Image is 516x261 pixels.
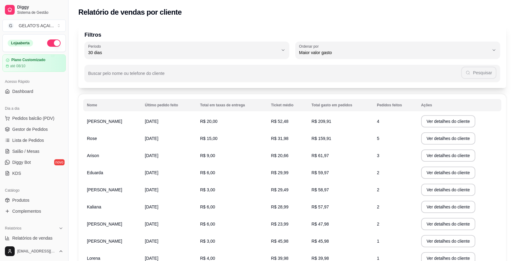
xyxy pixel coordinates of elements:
button: Pedidos balcão (PDV) [2,113,66,123]
span: R$ 58,97 [312,187,329,192]
th: Total gasto em pedidos [308,99,373,111]
span: [DATE] [145,170,158,175]
span: R$ 23,99 [271,222,289,226]
th: Pedidos feitos [373,99,417,111]
span: Lorena [87,256,100,261]
span: 30 dias [88,50,278,56]
span: R$ 28,99 [271,204,289,209]
span: Salão / Mesas [12,148,39,154]
span: R$ 159,91 [312,136,331,141]
span: [PERSON_NAME] [87,119,122,124]
button: Ver detalhes do cliente [421,218,476,230]
h2: Relatório de vendas por cliente [78,7,182,17]
span: R$ 61,97 [312,153,329,158]
span: 1 [377,239,379,244]
a: Relatórios de vendas [2,233,66,243]
a: Produtos [2,195,66,205]
span: [DATE] [145,222,158,226]
button: Ver detalhes do cliente [421,184,476,196]
span: [DATE] [145,187,158,192]
button: Ver detalhes do cliente [421,149,476,162]
th: Ações [417,99,501,111]
span: [DATE] [145,136,158,141]
span: Diggy Bot [12,159,31,165]
div: Acesso Rápido [2,77,66,86]
span: Eduarda [87,170,103,175]
article: Plano Customizado [11,58,45,62]
button: Ordenar porMaior valor gasto [295,42,500,59]
span: R$ 20,00 [200,119,218,124]
label: Período [88,44,103,49]
span: [DATE] [145,153,158,158]
span: Complementos [12,208,41,214]
button: Select a team [2,20,66,32]
span: R$ 39,98 [312,256,329,261]
span: R$ 57,97 [312,204,329,209]
span: Kaliana [87,204,101,209]
span: Maior valor gasto [299,50,489,56]
span: [DATE] [145,256,158,261]
th: Ticket médio [267,99,308,111]
span: R$ 31,98 [271,136,289,141]
span: R$ 29,99 [271,170,289,175]
span: R$ 15,00 [200,136,218,141]
th: Total em taxas de entrega [196,99,267,111]
span: R$ 6,00 [200,222,215,226]
button: Ver detalhes do cliente [421,167,476,179]
span: R$ 47,98 [312,222,329,226]
th: Nome [83,99,141,111]
p: Filtros [84,31,500,39]
span: Gestor de Pedidos [12,126,48,132]
a: Lista de Pedidos [2,135,66,145]
span: R$ 45,98 [271,239,289,244]
span: Pedidos balcão (PDV) [12,115,54,121]
div: Dia a dia [2,104,66,113]
a: DiggySistema de Gestão [2,2,66,17]
a: KDS [2,168,66,178]
span: [PERSON_NAME] [87,187,122,192]
span: Produtos [12,197,29,203]
span: Relatórios de vendas [12,235,53,241]
div: Loja aberta [8,40,33,46]
span: Rose [87,136,97,141]
a: Complementos [2,206,66,216]
span: [PERSON_NAME] [87,222,122,226]
span: 5 [377,136,379,141]
a: Gestor de Pedidos [2,124,66,134]
span: Dashboard [12,88,33,94]
a: Diggy Botnovo [2,157,66,167]
button: Ver detalhes do cliente [421,201,476,213]
span: R$ 6,00 [200,170,215,175]
span: 3 [377,153,379,158]
span: [PERSON_NAME] [87,239,122,244]
button: Alterar Status [47,39,61,47]
button: Ver detalhes do cliente [421,115,476,127]
span: Lista de Pedidos [12,137,44,143]
button: [EMAIL_ADDRESS][DOMAIN_NAME] [2,244,66,259]
th: Último pedido feito [141,99,196,111]
span: [EMAIL_ADDRESS][DOMAIN_NAME] [17,249,56,254]
div: Catálogo [2,186,66,195]
a: Salão / Mesas [2,146,66,156]
span: R$ 39,98 [271,256,289,261]
span: R$ 20,66 [271,153,289,158]
span: [DATE] [145,239,158,244]
span: 4 [377,119,379,124]
span: Diggy [17,5,63,10]
span: R$ 3,00 [200,239,215,244]
button: Período30 dias [84,42,289,59]
a: Plano Customizadoaté 08/10 [2,54,66,72]
span: [DATE] [145,204,158,209]
span: R$ 29,49 [271,187,289,192]
span: R$ 3,00 [200,187,215,192]
span: R$ 59,97 [312,170,329,175]
article: até 08/10 [10,64,25,68]
span: R$ 209,91 [312,119,331,124]
button: Ver detalhes do cliente [421,132,476,145]
span: [DATE] [145,119,158,124]
a: Dashboard [2,86,66,96]
span: 2 [377,222,379,226]
span: Sistema de Gestão [17,10,63,15]
span: KDS [12,170,21,176]
span: 1 [377,256,379,261]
